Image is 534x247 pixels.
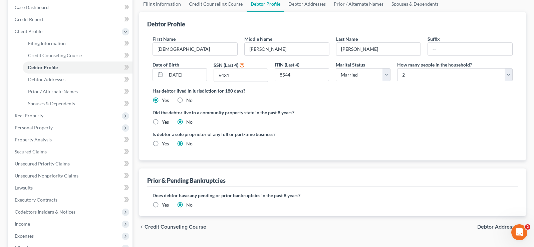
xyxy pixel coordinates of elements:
a: Credit Counseling Course [23,49,132,61]
label: No [186,119,193,125]
span: Real Property [15,113,43,118]
span: Spouses & Dependents [28,101,75,106]
label: Yes [162,119,169,125]
button: chevron_left Credit Counseling Course [139,224,206,230]
span: Debtor Profile [28,65,58,70]
label: Did the debtor live in a community property state in the past 8 years? [153,109,513,116]
span: Credit Report [15,16,43,22]
span: Credit Counseling Course [28,52,82,58]
label: Middle Name [244,35,272,42]
div: Debtor Profile [147,20,185,28]
label: How many people in the household? [397,61,472,68]
label: Does debtor have any pending or prior bankruptcies in the past 8 years? [153,192,513,199]
div: Prior & Pending Bankruptcies [147,176,226,184]
a: Debtor Addresses [23,74,132,86]
a: Property Analysis [9,134,132,146]
span: Unsecured Priority Claims [15,161,70,166]
span: Secured Claims [15,149,47,154]
label: SSN (Last 4) [214,61,238,69]
span: 2 [525,224,530,230]
span: Client Profile [15,28,42,34]
input: -- [428,43,512,55]
label: No [186,140,193,147]
a: Filing Information [23,37,132,49]
a: Prior / Alternate Names [23,86,132,98]
a: Secured Claims [9,146,132,158]
a: Case Dashboard [9,1,132,13]
label: Suffix [428,35,440,42]
span: Codebtors Insiders & Notices [15,209,75,215]
label: No [186,202,193,208]
span: Property Analysis [15,137,52,142]
span: Credit Counseling Course [145,224,206,230]
label: Last Name [336,35,358,42]
input: MM/DD/YYYY [165,69,207,81]
span: Executory Contracts [15,197,57,203]
label: ITIN (Last 4) [275,61,299,68]
span: Filing Information [28,40,66,46]
label: Yes [162,140,169,147]
label: No [186,97,193,104]
a: Executory Contracts [9,194,132,206]
span: Debtor Addresses [28,77,65,82]
label: Has debtor lived in jurisdiction for 180 days? [153,87,513,94]
span: Lawsuits [15,185,33,191]
button: Debtor Addresses chevron_right [477,224,526,230]
span: Personal Property [15,125,53,130]
label: Marital Status [336,61,365,68]
span: Expenses [15,233,34,239]
input: M.I [245,43,329,55]
span: Case Dashboard [15,4,49,10]
span: Income [15,221,30,227]
label: Is debtor a sole proprietor of any full or part-time business? [153,131,329,138]
i: chevron_left [139,224,145,230]
a: Lawsuits [9,182,132,194]
span: Debtor Addresses [477,224,521,230]
a: Credit Report [9,13,132,25]
span: Prior / Alternate Names [28,89,78,94]
a: Unsecured Nonpriority Claims [9,170,132,182]
input: XXXX [214,69,268,82]
label: Yes [162,202,169,208]
input: -- [153,43,237,55]
a: Spouses & Dependents [23,98,132,110]
label: First Name [153,35,176,42]
iframe: Intercom live chat [511,224,527,240]
input: XXXX [275,69,329,81]
label: Date of Birth [153,61,179,68]
span: Unsecured Nonpriority Claims [15,173,78,178]
label: Yes [162,97,169,104]
a: Unsecured Priority Claims [9,158,132,170]
a: Debtor Profile [23,61,132,74]
input: -- [336,43,421,55]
